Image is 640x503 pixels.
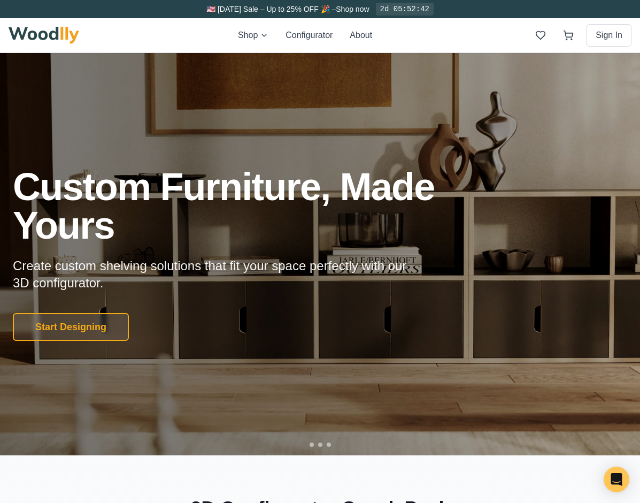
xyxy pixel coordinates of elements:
[238,29,268,42] button: Shop
[336,5,369,13] a: Shop now
[286,29,333,42] button: Configurator
[604,467,629,492] div: Open Intercom Messenger
[206,5,336,13] span: 🇺🇸 [DATE] Sale – Up to 25% OFF 🎉 –
[587,24,631,47] button: Sign In
[376,3,434,16] div: 2d 05:52:42
[13,313,129,341] button: Start Designing
[9,27,79,44] img: Woodlly
[13,167,492,245] h1: Custom Furniture, Made Yours
[350,29,372,42] button: About
[13,257,423,292] p: Create custom shelving solutions that fit your space perfectly with our 3D configurator.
